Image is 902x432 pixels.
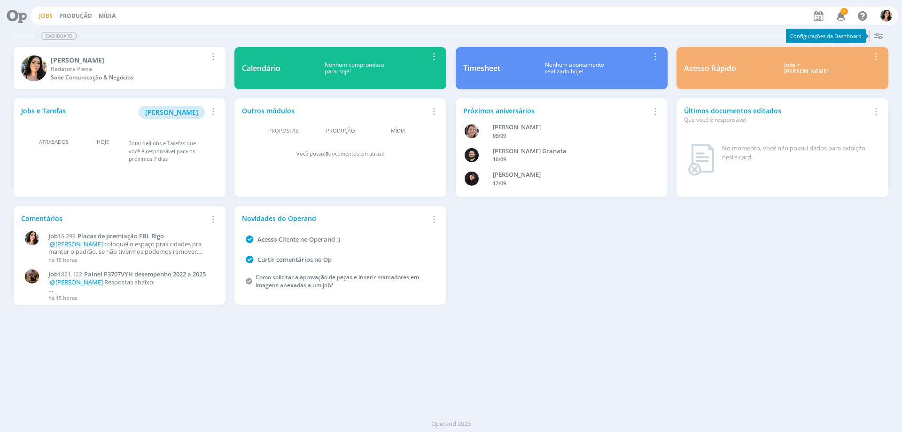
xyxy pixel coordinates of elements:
button: Produção [56,12,95,20]
div: Timesheet [463,63,500,74]
div: Jobs > [PERSON_NAME] [743,62,870,75]
a: Curtir comentários no Op [257,255,332,264]
a: Acesso Cliente no Operand :) [257,235,340,243]
div: Comentários [21,213,207,223]
div: Jobs e Tarefas [21,106,207,119]
button: Mídia [96,12,118,20]
a: [PERSON_NAME] [139,107,205,116]
div: Tamiris Soares [51,55,207,65]
span: Hoje [97,138,109,146]
div: Outros módulos [242,106,428,116]
button: [PERSON_NAME] [139,106,205,119]
span: 2 [840,8,848,15]
div: Sobe Comunicação & Negócios [51,73,207,82]
span: Produção [326,127,355,135]
button: T [880,8,893,24]
span: 0 [326,150,328,157]
button: Jobs [36,12,55,20]
span: 16.296 [58,232,76,240]
span: 12/09 [493,180,506,187]
img: dashboard_not_found.png [688,144,715,176]
a: Job16.296Placas de premiação FBL Rigo [48,233,213,240]
a: T[PERSON_NAME]Redatora PlenaSobe Comunicação & Negócios [14,47,225,89]
span: Dashboard [41,32,77,40]
a: Mídia [99,12,116,20]
button: 2 [831,8,850,24]
div: No momento, você não possui dados para exibição neste card. [722,144,877,162]
p: Respostas abaixo: [48,279,213,286]
div: Novidades do Operand [242,213,428,223]
span: há 15 horas [48,256,77,263]
img: B [465,148,479,162]
span: 3 [148,140,151,147]
a: TimesheetNenhum apontamentorealizado hoje! [456,47,668,89]
span: @[PERSON_NAME] [50,240,103,248]
div: Nenhum apontamento realizado hoje! [500,62,649,75]
div: Luana da Silva de Andrade [493,170,645,180]
img: T [880,10,892,22]
div: Total de Jobs e Tarefas que você é responsável para os próximos 7 dias [129,140,209,163]
img: T [21,55,47,81]
a: Jobs [39,12,53,20]
div: Bruno Corralo Granata [493,147,645,156]
p: coloquei o espaço pras cidades pra manter o padrão, se não tivermos podemos remover. texto na [48,241,213,255]
img: A [25,269,39,283]
div: Configurações da Dashboard [786,29,866,43]
div: Acesso Rápido [684,63,736,74]
a: Job1821.122Painel P3707VYH desempenho 2022 a 2025 [48,271,213,278]
a: Produção [59,12,92,20]
div: Nenhum compromisso para hoje! [280,62,428,75]
div: Aline Beatriz Jackisch [493,123,645,132]
span: Painel P3707VYH desempenho 2022 a 2025 [84,270,206,278]
span: 10/09 [493,156,506,163]
div: Próximos aniversários [463,106,649,116]
div: Calendário [242,63,280,74]
img: L [465,172,479,186]
img: T [25,231,39,245]
a: Como solicitar a aprovação de peças e inserir marcadores em imagens anexadas a um job? [256,273,419,289]
div: Que você é responsável [684,116,870,124]
span: Placas de premiação FBL Rigo [78,232,164,240]
span: @[PERSON_NAME] [50,278,103,286]
div: Você possui documentos em atraso [296,150,385,158]
span: 1821.122 [58,270,82,278]
span: Propostas [268,127,298,135]
span: Atrasados [39,138,69,146]
img: A [465,124,479,138]
span: Mídia [391,127,405,135]
span: há 15 horas [48,294,77,301]
span: 09/09 [493,132,506,139]
div: Últimos documentos editados [684,106,870,124]
div: Redatora Plena [51,65,207,73]
span: [PERSON_NAME] [145,108,198,117]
